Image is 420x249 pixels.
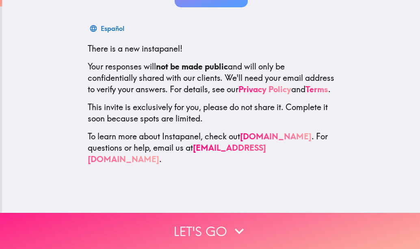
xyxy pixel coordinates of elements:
span: There is a new instapanel! [88,43,182,54]
button: Español [88,20,128,37]
p: This invite is exclusively for you, please do not share it. Complete it soon because spots are li... [88,102,335,124]
a: [EMAIL_ADDRESS][DOMAIN_NAME] [88,143,266,164]
div: Español [101,23,124,34]
b: not be made public [156,61,228,71]
a: [DOMAIN_NAME] [240,131,312,141]
p: Your responses will and will only be confidentially shared with our clients. We'll need your emai... [88,61,335,95]
p: To learn more about Instapanel, check out . For questions or help, email us at . [88,131,335,165]
a: Terms [305,84,328,94]
a: Privacy Policy [238,84,291,94]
